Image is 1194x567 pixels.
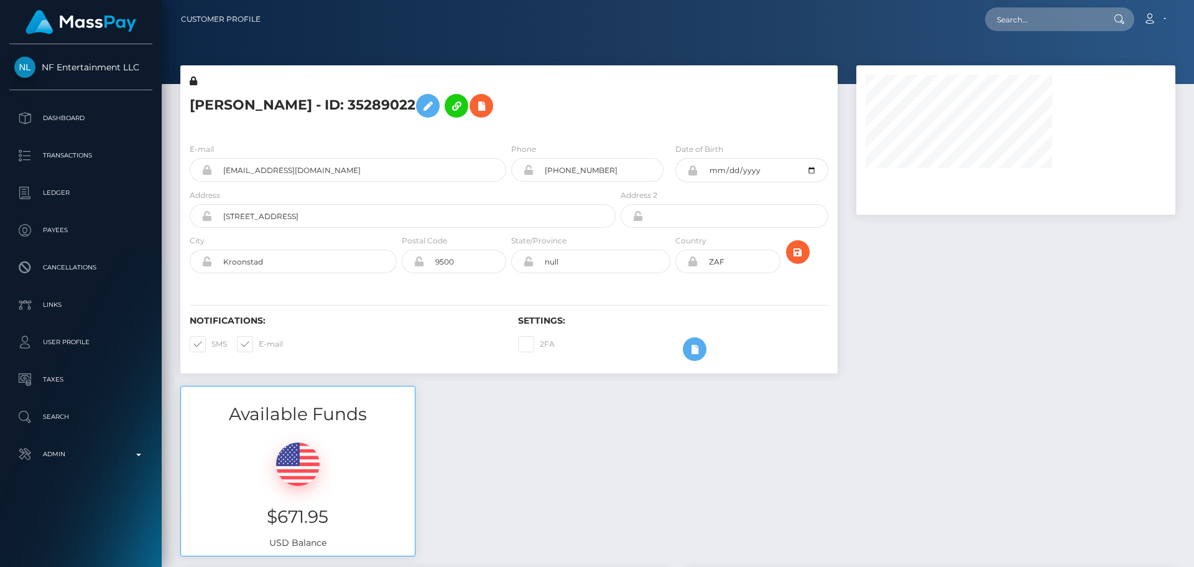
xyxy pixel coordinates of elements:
[14,296,147,314] p: Links
[14,258,147,277] p: Cancellations
[14,184,147,202] p: Ledger
[9,252,152,283] a: Cancellations
[675,235,706,246] label: Country
[9,327,152,358] a: User Profile
[511,235,567,246] label: State/Province
[276,443,320,486] img: USD.png
[9,103,152,134] a: Dashboard
[181,427,415,556] div: USD Balance
[511,144,536,155] label: Phone
[14,221,147,240] p: Payees
[190,316,499,326] h6: Notifications:
[985,7,1102,31] input: Search...
[237,336,283,352] label: E-mail
[14,333,147,352] p: User Profile
[190,88,609,124] h5: [PERSON_NAME] - ID: 35289022
[14,57,35,78] img: NF Entertainment LLC
[190,235,205,246] label: City
[25,10,136,34] img: MassPay Logo
[9,439,152,470] a: Admin
[14,370,147,389] p: Taxes
[9,177,152,209] a: Ledger
[621,190,657,201] label: Address 2
[9,140,152,171] a: Transactions
[14,109,147,128] p: Dashboard
[190,336,227,352] label: SMS
[190,505,405,529] h3: $671.95
[675,144,723,155] label: Date of Birth
[9,401,152,433] a: Search
[402,235,447,246] label: Postal Code
[190,190,220,201] label: Address
[518,336,555,352] label: 2FA
[9,62,152,73] span: NF Entertainment LLC
[518,316,828,326] h6: Settings:
[181,6,261,32] a: Customer Profile
[9,364,152,395] a: Taxes
[14,445,147,464] p: Admin
[14,408,147,426] p: Search
[190,144,214,155] label: E-mail
[9,289,152,321] a: Links
[181,402,415,426] h3: Available Funds
[14,146,147,165] p: Transactions
[9,215,152,246] a: Payees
